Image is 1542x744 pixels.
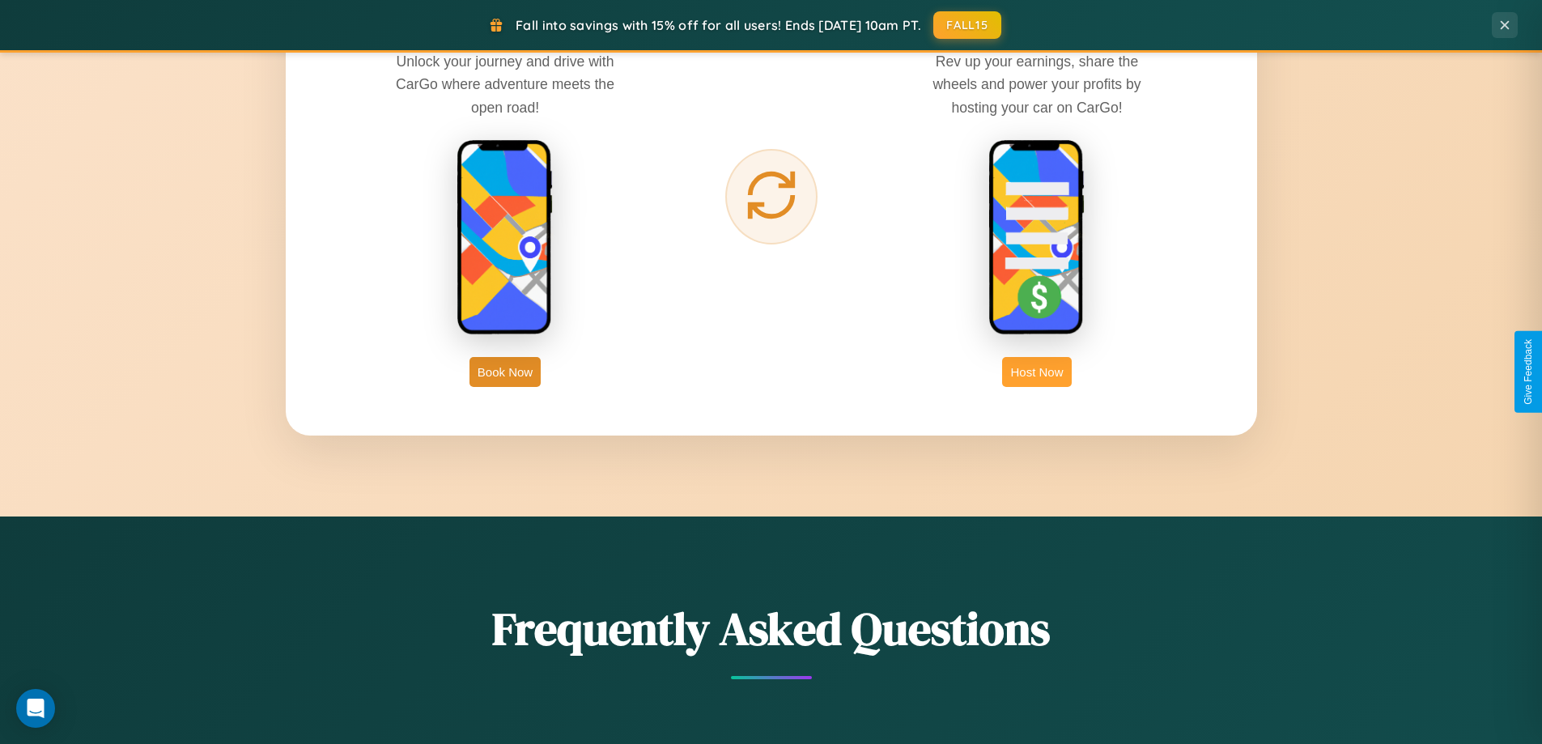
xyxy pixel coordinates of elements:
div: Give Feedback [1523,339,1534,405]
img: host phone [988,139,1085,337]
h2: Frequently Asked Questions [286,597,1257,660]
div: Open Intercom Messenger [16,689,55,728]
p: Rev up your earnings, share the wheels and power your profits by hosting your car on CarGo! [915,50,1158,118]
img: rent phone [457,139,554,337]
button: Book Now [469,357,541,387]
p: Unlock your journey and drive with CarGo where adventure meets the open road! [384,50,627,118]
button: Host Now [1002,357,1071,387]
span: Fall into savings with 15% off for all users! Ends [DATE] 10am PT. [516,17,921,33]
button: FALL15 [933,11,1001,39]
